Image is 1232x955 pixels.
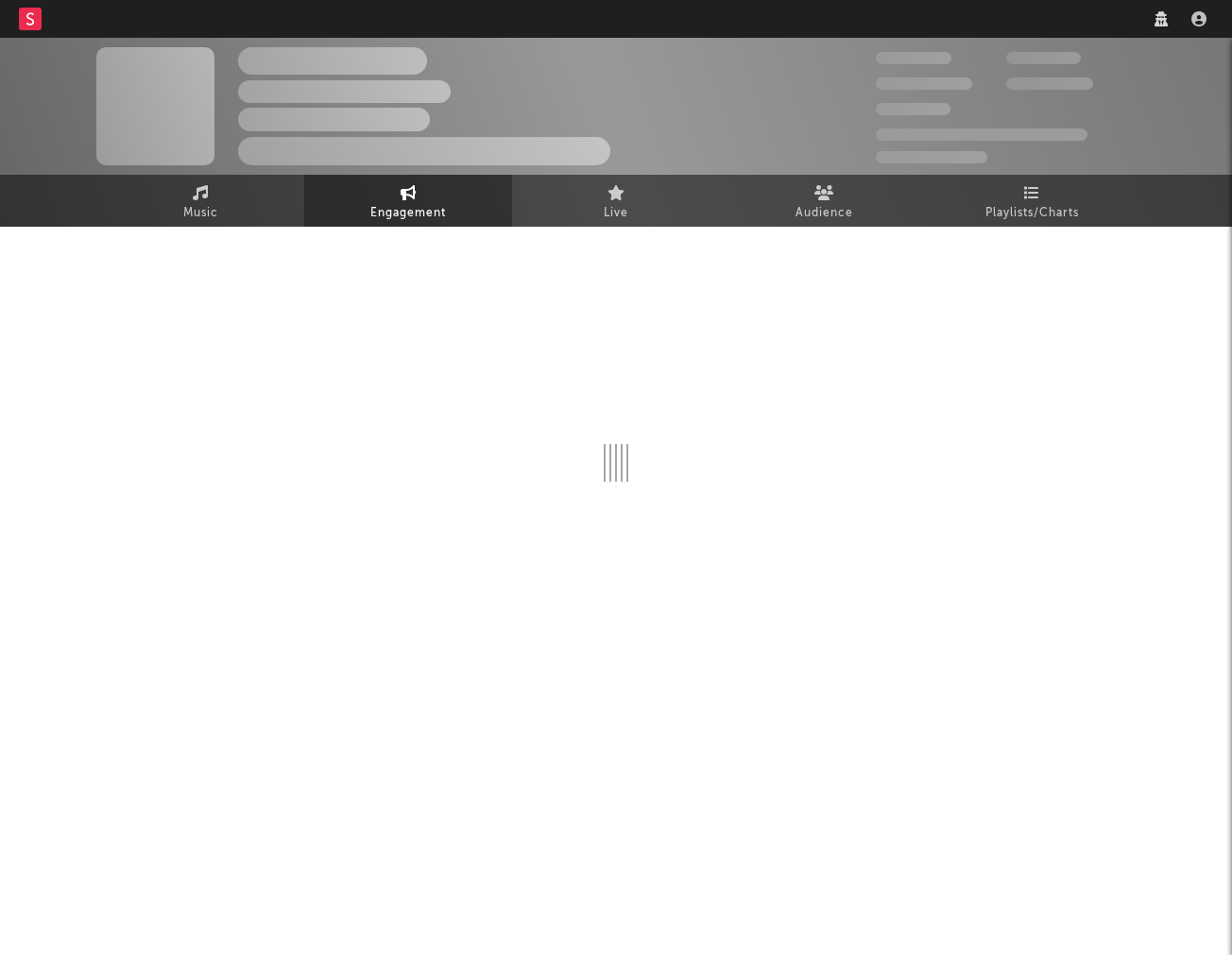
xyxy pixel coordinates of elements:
a: Playlists/Charts [928,175,1136,227]
span: Jump Score: 85.0 [876,151,987,163]
a: Live [512,175,720,227]
span: 1,000,000 [1006,77,1093,90]
span: Music [183,202,218,225]
span: Engagement [370,202,446,225]
span: Audience [796,202,853,225]
a: Engagement [304,175,512,227]
span: 100,000 [876,103,950,115]
span: 100,000 [1006,52,1081,64]
span: Playlists/Charts [985,202,1079,225]
span: 300,000 [876,52,951,64]
span: 50,000,000 [876,77,972,90]
span: 50,000,000 Monthly Listeners [876,128,1087,141]
span: Live [604,202,628,225]
a: Music [96,175,304,227]
a: Audience [720,175,928,227]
